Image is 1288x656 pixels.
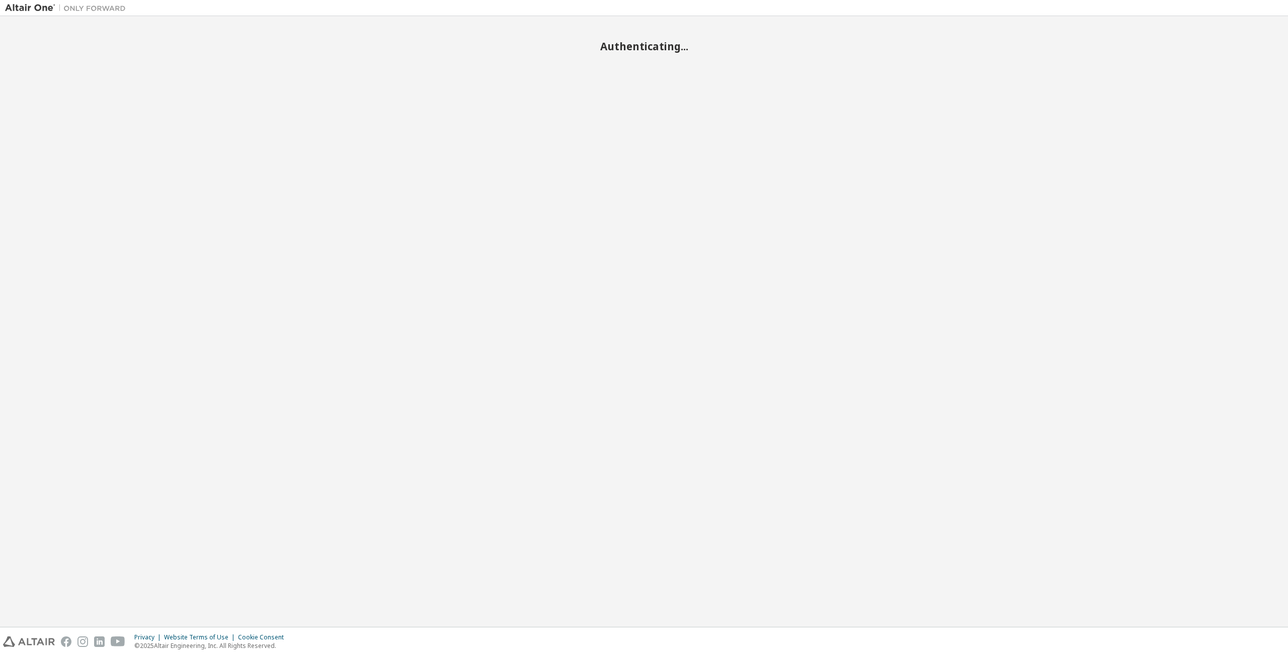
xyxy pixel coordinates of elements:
img: Altair One [5,3,131,13]
h2: Authenticating... [5,40,1283,53]
p: © 2025 Altair Engineering, Inc. All Rights Reserved. [134,641,290,650]
div: Cookie Consent [238,633,290,641]
div: Website Terms of Use [164,633,238,641]
div: Privacy [134,633,164,641]
img: youtube.svg [111,636,125,647]
img: facebook.svg [61,636,71,647]
img: instagram.svg [77,636,88,647]
img: linkedin.svg [94,636,105,647]
img: altair_logo.svg [3,636,55,647]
